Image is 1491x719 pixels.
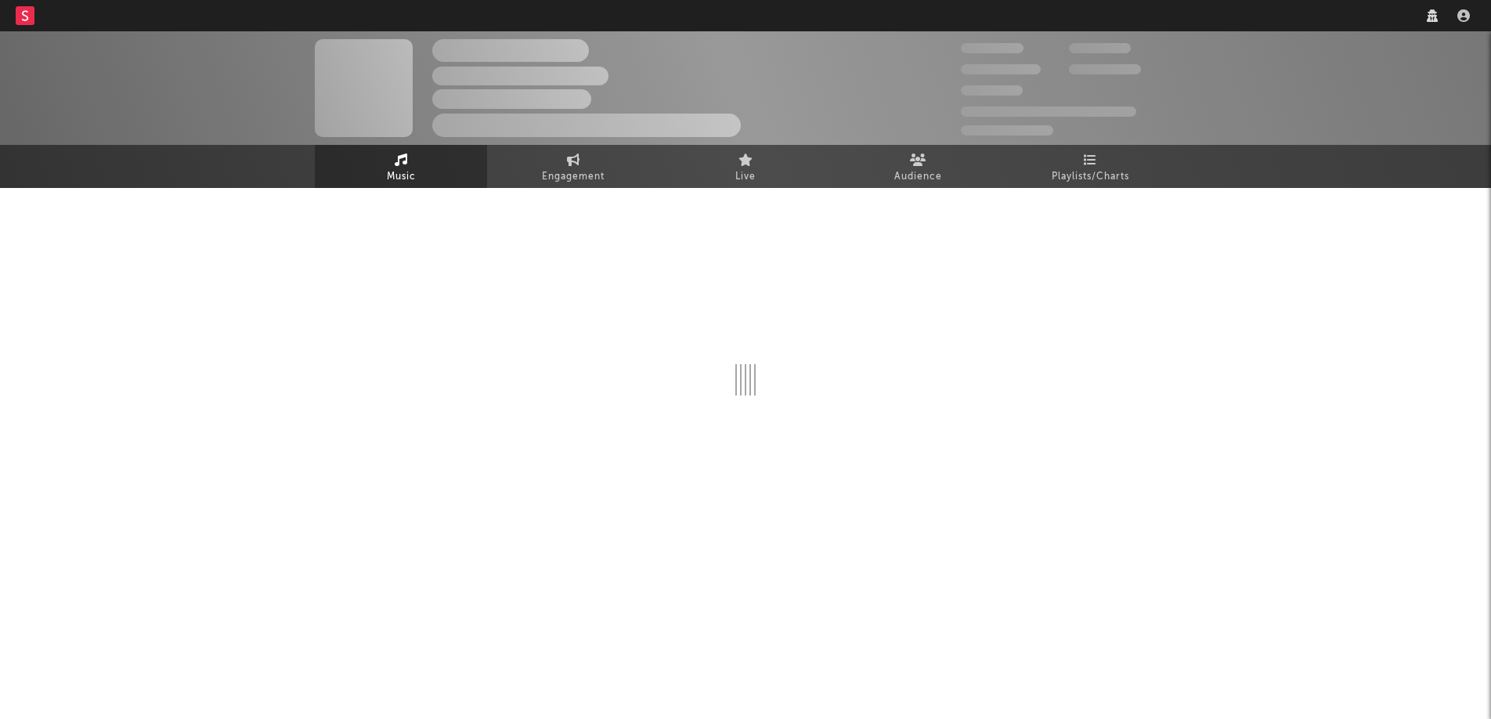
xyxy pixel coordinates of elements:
span: 1,000,000 [1069,64,1141,74]
span: Live [735,168,756,186]
a: Music [315,145,487,188]
span: Jump Score: 85.0 [961,125,1053,135]
span: Music [387,168,416,186]
span: Playlists/Charts [1052,168,1129,186]
span: Audience [894,168,942,186]
span: Engagement [542,168,605,186]
span: 100,000 [1069,43,1131,53]
span: 50,000,000 Monthly Listeners [961,107,1136,117]
span: 50,000,000 [961,64,1041,74]
span: 100,000 [961,85,1023,96]
a: Audience [832,145,1004,188]
a: Engagement [487,145,659,188]
a: Playlists/Charts [1004,145,1176,188]
span: 300,000 [961,43,1023,53]
a: Live [659,145,832,188]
